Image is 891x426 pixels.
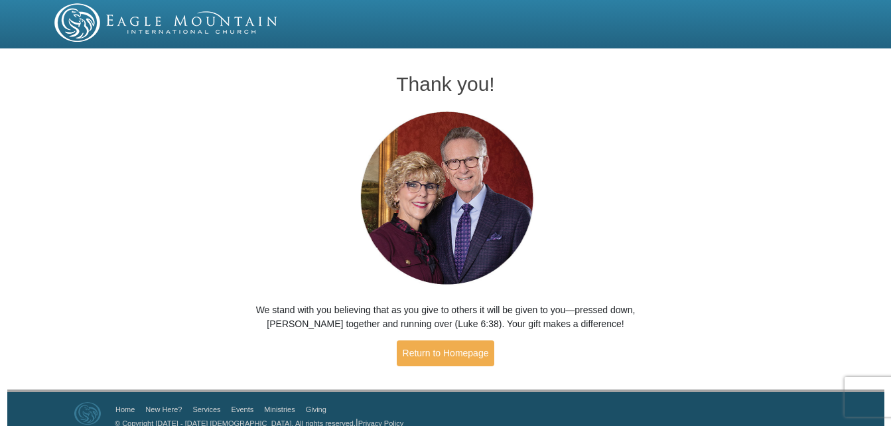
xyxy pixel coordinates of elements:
[264,405,295,413] a: Ministries
[54,3,279,42] img: EMIC
[192,405,220,413] a: Services
[74,402,101,425] img: Eagle Mountain International Church
[348,107,543,290] img: Pastors George and Terri Pearsons
[306,405,326,413] a: Giving
[230,73,661,95] h1: Thank you!
[232,405,254,413] a: Events
[230,303,661,331] p: We stand with you believing that as you give to others it will be given to you—pressed down, [PER...
[397,340,495,366] a: Return to Homepage
[145,405,182,413] a: New Here?
[115,405,135,413] a: Home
